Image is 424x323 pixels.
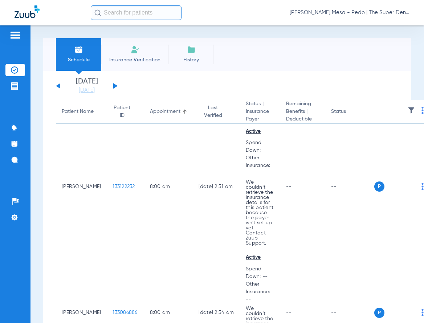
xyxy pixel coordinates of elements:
div: Last Verified [199,104,228,119]
img: Manual Insurance Verification [131,45,139,54]
iframe: Chat Widget [388,288,424,323]
div: Patient Name [62,108,101,115]
span: P [374,181,384,192]
a: [DATE] [65,87,109,94]
span: P [374,308,384,318]
span: Schedule [61,56,96,64]
span: Deductible [286,115,320,123]
div: Patient Name [62,108,94,115]
th: Status [325,100,374,124]
span: Other Insurance: -- [246,281,274,303]
img: Search Icon [94,9,101,16]
td: -- [325,124,374,250]
span: Insurance Verification [107,56,163,64]
span: Spend Down: -- [246,139,274,154]
div: Patient ID [113,104,131,119]
img: Zuub Logo [15,5,40,18]
td: [DATE] 2:51 AM [193,124,240,250]
img: group-dot-blue.svg [421,107,424,114]
th: Remaining Benefits | [280,100,326,124]
span: Insurance Payer [246,108,274,123]
span: History [174,56,208,64]
li: [DATE] [65,78,109,94]
div: Last Verified [199,104,235,119]
th: Status | [240,100,280,124]
div: Patient ID [113,104,138,119]
img: hamburger-icon [9,31,21,40]
span: [PERSON_NAME] Mesa - Pedo | The Super Dentists [290,9,409,16]
span: 133086886 [113,310,137,315]
td: 8:00 AM [144,124,193,250]
div: Active [246,254,274,261]
img: History [187,45,196,54]
div: Appointment [150,108,187,115]
img: Schedule [74,45,83,54]
span: 133122232 [113,184,135,189]
div: Appointment [150,108,180,115]
span: Other Insurance: -- [246,154,274,177]
span: -- [286,310,291,315]
img: filter.svg [408,107,415,114]
img: group-dot-blue.svg [421,183,424,190]
span: Spend Down: -- [246,265,274,281]
input: Search for patients [91,5,182,20]
p: We couldn’t retrieve the insurance details for this patient because the payer isn’t set up yet. C... [246,180,274,246]
span: -- [286,184,291,189]
div: Active [246,128,274,135]
td: [PERSON_NAME] [56,124,107,250]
